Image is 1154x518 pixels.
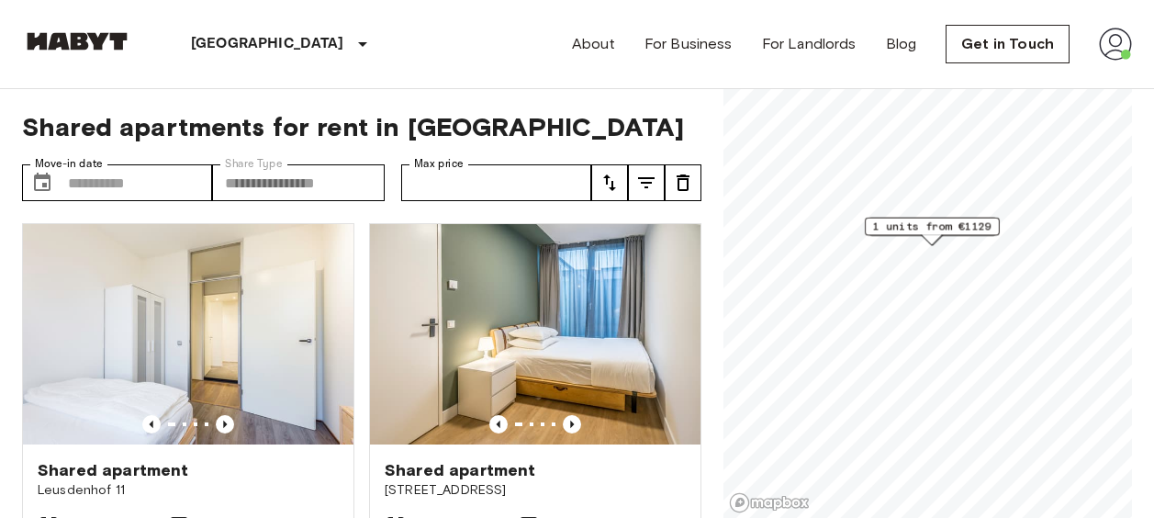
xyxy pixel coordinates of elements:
img: avatar [1099,28,1132,61]
label: Move-in date [35,156,103,172]
div: Map marker [868,218,997,246]
span: Leusdenhof 11 [38,481,339,500]
button: Previous image [142,415,161,434]
button: tune [591,164,628,201]
span: Shared apartment [385,459,535,481]
span: [STREET_ADDRESS] [385,481,686,500]
label: Max price [414,156,464,172]
img: Habyt [22,32,132,51]
button: Previous image [216,415,234,434]
a: For Business [644,33,733,55]
label: Share Type [225,156,283,172]
span: 1 units from €1129 [873,219,992,235]
a: About [572,33,615,55]
p: [GEOGRAPHIC_DATA] [191,33,344,55]
button: Previous image [489,415,508,434]
img: Marketing picture of unit NL-05-015-02M [23,224,353,445]
a: Get in Touch [946,25,1070,63]
a: Mapbox logo [729,492,810,513]
button: tune [665,164,701,201]
div: Map marker [865,218,1000,246]
span: Shared apartments for rent in [GEOGRAPHIC_DATA] [22,111,701,142]
a: Blog [886,33,917,55]
img: Marketing picture of unit NL-05-68-009-02Q [370,224,700,445]
span: Shared apartment [38,459,188,481]
button: Previous image [563,415,581,434]
button: tune [628,164,665,201]
a: For Landlords [762,33,857,55]
button: Choose date [24,164,61,201]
